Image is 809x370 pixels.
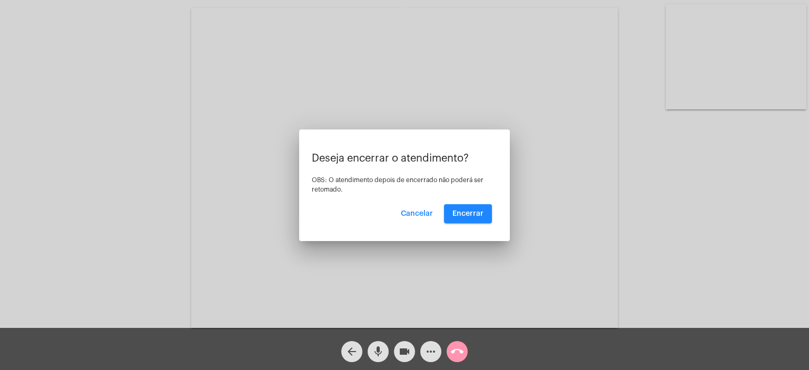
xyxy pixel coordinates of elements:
p: Deseja encerrar o atendimento? [312,153,497,164]
mat-icon: videocam [398,345,411,358]
span: OBS: O atendimento depois de encerrado não poderá ser retomado. [312,177,484,193]
mat-icon: more_horiz [425,345,437,358]
span: Cancelar [401,210,433,217]
mat-icon: arrow_back [346,345,358,358]
mat-icon: call_end [451,345,463,358]
button: Encerrar [444,204,492,223]
button: Cancelar [392,204,441,223]
span: Encerrar [452,210,484,217]
mat-icon: mic [372,345,384,358]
